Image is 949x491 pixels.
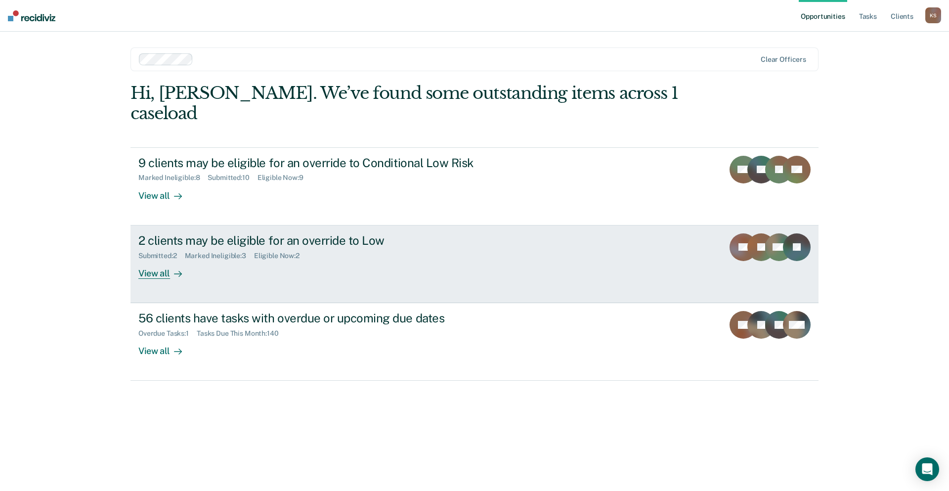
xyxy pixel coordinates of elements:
[138,329,197,338] div: Overdue Tasks : 1
[130,303,819,381] a: 56 clients have tasks with overdue or upcoming due datesOverdue Tasks:1Tasks Due This Month:140Vi...
[138,156,485,170] div: 9 clients may be eligible for an override to Conditional Low Risk
[208,174,257,182] div: Submitted : 10
[197,329,287,338] div: Tasks Due This Month : 140
[8,10,55,21] img: Recidiviz
[138,338,194,357] div: View all
[258,174,311,182] div: Eligible Now : 9
[138,233,485,248] div: 2 clients may be eligible for an override to Low
[130,147,819,225] a: 9 clients may be eligible for an override to Conditional Low RiskMarked Ineligible:8Submitted:10E...
[138,252,185,260] div: Submitted : 2
[138,174,208,182] div: Marked Ineligible : 8
[254,252,307,260] div: Eligible Now : 2
[915,457,939,481] div: Open Intercom Messenger
[138,182,194,201] div: View all
[130,225,819,303] a: 2 clients may be eligible for an override to LowSubmitted:2Marked Ineligible:3Eligible Now:2View all
[138,260,194,279] div: View all
[925,7,941,23] div: K S
[130,83,681,124] div: Hi, [PERSON_NAME]. We’ve found some outstanding items across 1 caseload
[925,7,941,23] button: KS
[185,252,254,260] div: Marked Ineligible : 3
[138,311,485,325] div: 56 clients have tasks with overdue or upcoming due dates
[761,55,806,64] div: Clear officers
